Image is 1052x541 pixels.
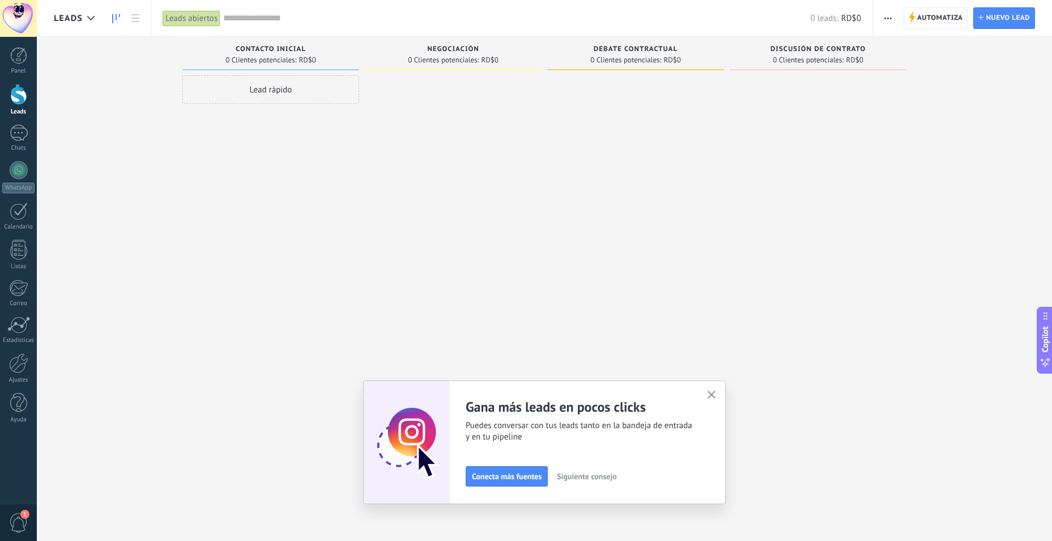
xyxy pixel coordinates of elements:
div: Ayuda [2,416,35,424]
span: Conecta más fuentes [472,472,542,480]
a: Lista [126,7,145,29]
span: 0 Clientes potenciales: [590,57,661,64]
span: Discusión de contrato [770,45,866,53]
button: Conecta más fuentes [466,466,548,487]
div: Leads abiertos [163,10,220,27]
div: Ajustes [2,377,35,384]
div: Leads [2,108,35,116]
span: RD$0 [481,57,498,64]
span: Negociación [427,45,479,53]
div: WhatsApp [2,183,35,193]
span: Copilot [1040,327,1051,353]
span: RD$0 [299,57,316,64]
span: Automatiza [917,8,963,28]
span: 0 Clientes potenciales: [773,57,844,64]
a: Automatiza [904,7,968,29]
div: Debate contractual [553,45,718,55]
div: Calendario [2,223,35,231]
button: Más [880,7,896,29]
span: 0 leads: [811,13,838,24]
span: RD$0 [663,57,680,64]
div: Estadísticas [2,337,35,344]
div: Lead rápido [182,75,359,104]
span: Leads [54,13,83,24]
div: Discusión de contrato [735,45,901,55]
span: RD$0 [846,57,863,64]
a: Nuevo lead [973,7,1035,29]
a: Leads [107,7,126,29]
span: RD$0 [841,13,861,24]
span: Puedes conversar con tus leads tanto en la bandeja de entrada y en tu pipeline [466,420,693,443]
span: 1 [20,510,29,519]
h2: Gana más leads en pocos clicks [466,398,693,416]
div: Chats [2,145,35,152]
span: Nuevo lead [986,8,1030,28]
span: Debate contractual [594,45,678,53]
span: 0 Clientes potenciales: [408,57,479,64]
span: 0 Clientes potenciales: [225,57,296,64]
div: Panel [2,67,35,75]
button: Siguiente consejo [552,468,621,485]
div: Correo [2,300,35,307]
span: Siguiente consejo [557,472,616,480]
span: Contacto inicial [236,45,306,53]
div: Negociación [370,45,536,55]
div: Contacto inicial [188,45,353,55]
div: Listas [2,263,35,270]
